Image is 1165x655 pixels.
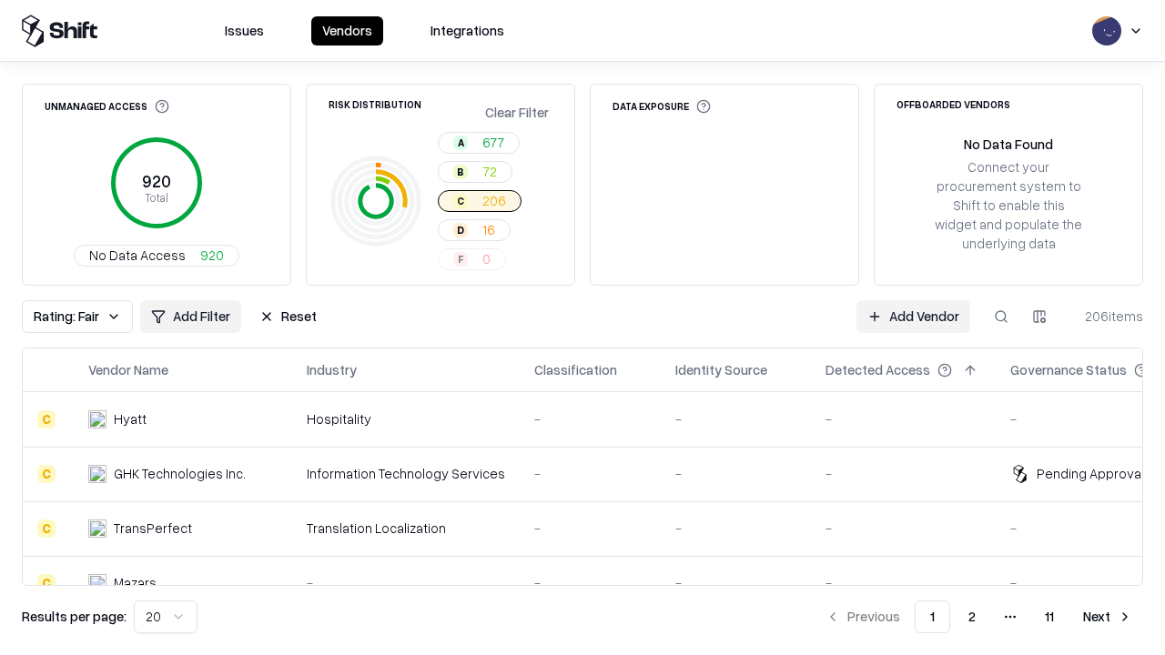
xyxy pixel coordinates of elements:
[675,573,796,592] div: -
[88,410,106,428] img: Hyatt
[89,246,186,265] span: No Data Access
[897,99,1010,109] div: Offboarded Vendors
[114,409,147,428] div: Hyatt
[1070,307,1143,326] div: 206 items
[307,464,505,483] div: Information Technology Services
[307,573,505,592] div: -
[482,191,506,210] span: 206
[307,360,357,379] div: Industry
[438,161,512,183] button: B72
[88,360,168,379] div: Vendor Name
[534,464,646,483] div: -
[482,133,504,152] span: 677
[140,300,241,333] button: Add Filter
[675,519,796,538] div: -
[534,409,646,428] div: -
[114,519,192,538] div: TransPerfect
[933,157,1084,254] div: Connect your procurement system to Shift to enable this widget and populate the underlying data
[37,519,56,538] div: C
[22,300,133,333] button: Rating: Fair
[88,574,106,592] img: mazars
[307,519,505,538] div: Translation Localization
[88,465,106,483] img: GHK Technologies Inc.
[453,194,468,208] div: C
[74,245,239,267] button: No Data Access920
[954,600,990,633] button: 2
[815,600,1143,633] nav: pagination
[534,360,617,379] div: Classification
[37,465,56,483] div: C
[675,360,767,379] div: Identity Source
[534,519,646,538] div: -
[856,300,970,333] a: Add Vendor
[142,171,171,191] tspan: 920
[438,219,511,241] button: D16
[613,99,711,114] div: Data Exposure
[37,574,56,592] div: C
[826,409,981,428] div: -
[114,464,246,483] div: GHK Technologies Inc.
[481,99,552,126] button: Clear Filter
[307,409,505,428] div: Hospitality
[453,223,468,237] div: D
[826,464,981,483] div: -
[826,360,930,379] div: Detected Access
[826,519,981,538] div: -
[88,519,106,538] img: TransPerfect
[248,300,328,333] button: Reset
[311,16,383,45] button: Vendors
[45,99,169,114] div: Unmanaged Access
[420,16,515,45] button: Integrations
[34,307,99,326] span: Rating: Fair
[826,573,981,592] div: -
[145,190,168,205] tspan: Total
[1030,600,1069,633] button: 11
[964,135,1053,154] div: No Data Found
[675,464,796,483] div: -
[453,165,468,179] div: B
[534,573,646,592] div: -
[1010,360,1127,379] div: Governance Status
[1037,464,1144,483] div: Pending Approval
[482,220,495,239] span: 16
[114,573,157,592] div: Mazars
[482,162,497,181] span: 72
[438,190,522,212] button: C206
[675,409,796,428] div: -
[214,16,275,45] button: Issues
[22,607,127,626] p: Results per page:
[329,99,421,109] div: Risk Distribution
[1072,600,1143,633] button: Next
[200,246,224,265] span: 920
[915,600,950,633] button: 1
[453,136,468,150] div: A
[37,410,56,428] div: C
[438,132,520,154] button: A677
